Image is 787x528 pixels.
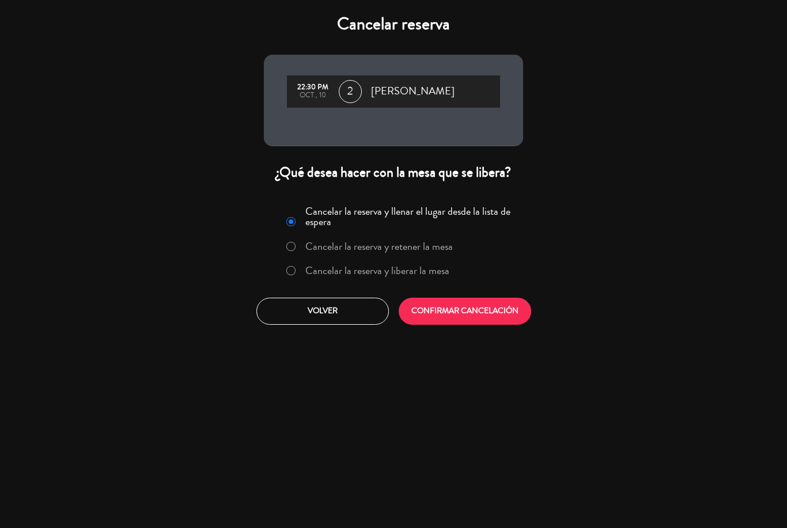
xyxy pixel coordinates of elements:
[371,83,455,100] span: [PERSON_NAME]
[264,164,523,181] div: ¿Qué desea hacer con la mesa que se libera?
[399,298,531,325] button: CONFIRMAR CANCELACIÓN
[256,298,389,325] button: Volver
[293,92,333,100] div: oct., 10
[305,206,516,227] label: Cancelar la reserva y llenar el lugar desde la lista de espera
[293,83,333,92] div: 22:30 PM
[305,265,449,276] label: Cancelar la reserva y liberar la mesa
[339,80,362,103] span: 2
[305,241,453,252] label: Cancelar la reserva y retener la mesa
[264,14,523,35] h4: Cancelar reserva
